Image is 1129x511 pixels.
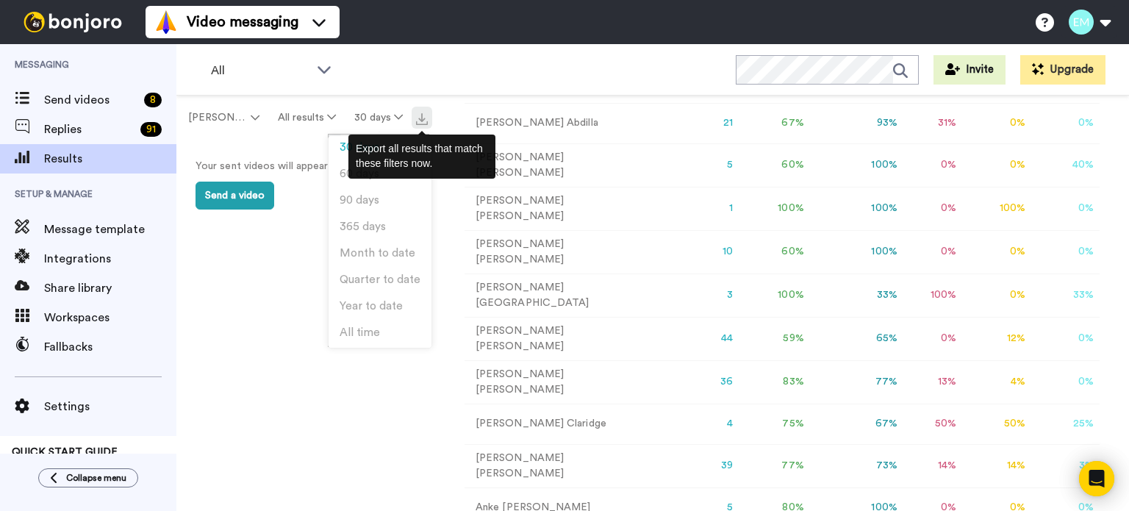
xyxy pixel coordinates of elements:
[44,279,176,297] span: Share library
[1020,55,1105,85] button: Upgrade
[340,168,379,179] span: 60 days
[810,230,903,274] td: 100 %
[340,221,386,232] span: 365 days
[412,107,432,129] button: Export all results that match these filters now.
[739,360,810,404] td: 83 %
[44,91,138,109] span: Send videos
[1031,103,1100,143] td: 0 %
[18,12,128,32] img: bj-logo-header-white.svg
[340,301,403,312] span: Year to date
[962,444,1031,487] td: 14 %
[660,317,739,360] td: 44
[12,447,118,457] span: QUICK START GUIDE
[810,404,903,444] td: 67 %
[44,250,176,268] span: Integrations
[340,195,379,206] span: 90 days
[1031,143,1100,187] td: 40 %
[810,274,903,317] td: 33 %
[903,187,962,230] td: 0 %
[903,274,962,317] td: 100 %
[660,143,739,187] td: 5
[903,103,962,143] td: 31 %
[903,230,962,274] td: 0 %
[465,143,660,187] td: [PERSON_NAME] [PERSON_NAME]
[144,93,162,107] div: 8
[465,404,660,444] td: [PERSON_NAME] Claridge
[44,121,135,138] span: Replies
[962,360,1031,404] td: 4 %
[962,103,1031,143] td: 0 %
[1079,461,1114,496] div: Open Intercom Messenger
[340,142,379,153] span: 30 days
[962,404,1031,444] td: 50 %
[1031,404,1100,444] td: 25 %
[660,360,739,404] td: 36
[44,398,176,415] span: Settings
[188,110,248,125] span: [PERSON_NAME]
[903,360,962,404] td: 13 %
[465,274,660,317] td: [PERSON_NAME] [GEOGRAPHIC_DATA]
[1031,274,1100,317] td: 33 %
[269,104,345,131] button: All results
[810,187,903,230] td: 100 %
[962,230,1031,274] td: 0 %
[933,55,1006,85] button: Invite
[903,444,962,487] td: 14 %
[739,274,810,317] td: 100 %
[739,230,810,274] td: 60 %
[660,404,739,444] td: 4
[739,404,810,444] td: 75 %
[154,10,178,34] img: vm-color.svg
[465,317,660,360] td: [PERSON_NAME] [PERSON_NAME]
[660,274,739,317] td: 3
[196,159,416,174] p: Your sent videos will appear here
[903,404,962,444] td: 50 %
[44,309,176,326] span: Workspaces
[1031,187,1100,230] td: 0 %
[660,103,739,143] td: 21
[465,230,660,274] td: [PERSON_NAME] [PERSON_NAME]
[962,274,1031,317] td: 0 %
[340,248,415,259] span: Month to date
[1031,360,1100,404] td: 0 %
[739,103,810,143] td: 67 %
[340,327,380,338] span: All time
[44,150,176,168] span: Results
[140,122,162,137] div: 91
[810,444,903,487] td: 73 %
[345,104,412,131] button: 30 days
[465,360,660,404] td: [PERSON_NAME] [PERSON_NAME]
[660,187,739,230] td: 1
[465,103,660,143] td: [PERSON_NAME] Abdilla
[348,135,495,179] div: Export all results that match these filters now.
[44,338,176,356] span: Fallbacks
[810,360,903,404] td: 77 %
[465,187,660,230] td: [PERSON_NAME] [PERSON_NAME]
[465,444,660,487] td: [PERSON_NAME] [PERSON_NAME]
[416,113,428,125] img: export.svg
[810,103,903,143] td: 93 %
[179,104,269,131] button: [PERSON_NAME]
[962,317,1031,360] td: 12 %
[44,221,176,238] span: Message template
[810,317,903,360] td: 65 %
[340,274,420,285] span: Quarter to date
[1031,444,1100,487] td: 3 %
[1031,230,1100,274] td: 0 %
[38,468,138,487] button: Collapse menu
[739,143,810,187] td: 60 %
[739,187,810,230] td: 100 %
[660,444,739,487] td: 39
[739,317,810,360] td: 59 %
[903,143,962,187] td: 0 %
[739,444,810,487] td: 77 %
[903,317,962,360] td: 0 %
[660,230,739,274] td: 10
[211,62,309,79] span: All
[810,143,903,187] td: 100 %
[196,182,274,210] button: Send a video
[962,143,1031,187] td: 0 %
[66,472,126,484] span: Collapse menu
[187,12,298,32] span: Video messaging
